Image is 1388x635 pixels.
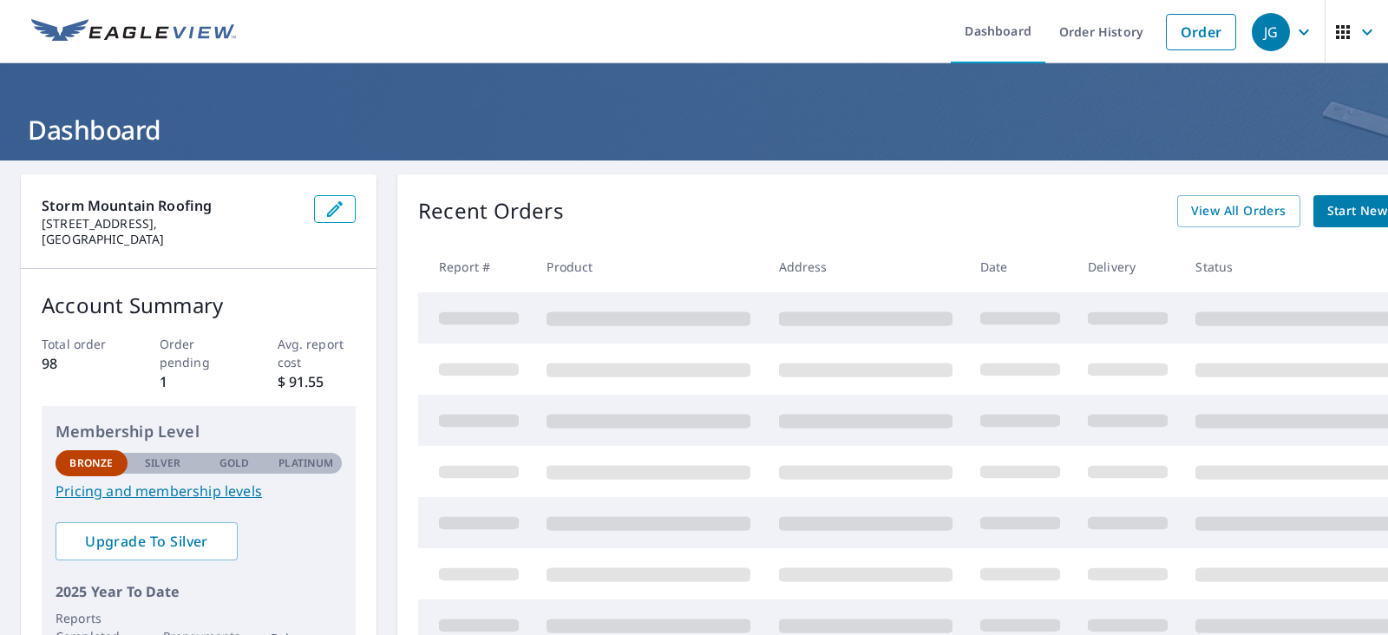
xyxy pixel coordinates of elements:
p: Order pending [160,335,239,371]
a: View All Orders [1177,195,1300,227]
img: EV Logo [31,19,236,45]
p: Storm Mountain Roofing [42,195,300,216]
h1: Dashboard [21,112,1367,147]
p: Avg. report cost [278,335,357,371]
th: Product [533,241,764,292]
span: View All Orders [1191,200,1287,222]
p: Silver [145,455,181,471]
th: Report # [418,241,533,292]
p: 1 [160,371,239,392]
div: JG [1252,13,1290,51]
a: Pricing and membership levels [56,481,342,501]
p: Gold [219,455,249,471]
p: Membership Level [56,420,342,443]
p: Recent Orders [418,195,564,227]
p: [STREET_ADDRESS], [42,216,300,232]
p: 98 [42,353,121,374]
p: 2025 Year To Date [56,581,342,602]
p: $ 91.55 [278,371,357,392]
p: Platinum [278,455,333,471]
p: Total order [42,335,121,353]
p: [GEOGRAPHIC_DATA] [42,232,300,247]
p: Account Summary [42,290,356,321]
p: Bronze [69,455,113,471]
th: Address [765,241,966,292]
a: Upgrade To Silver [56,522,238,560]
span: Upgrade To Silver [69,532,224,551]
th: Date [966,241,1074,292]
a: Order [1166,14,1236,50]
th: Delivery [1074,241,1182,292]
